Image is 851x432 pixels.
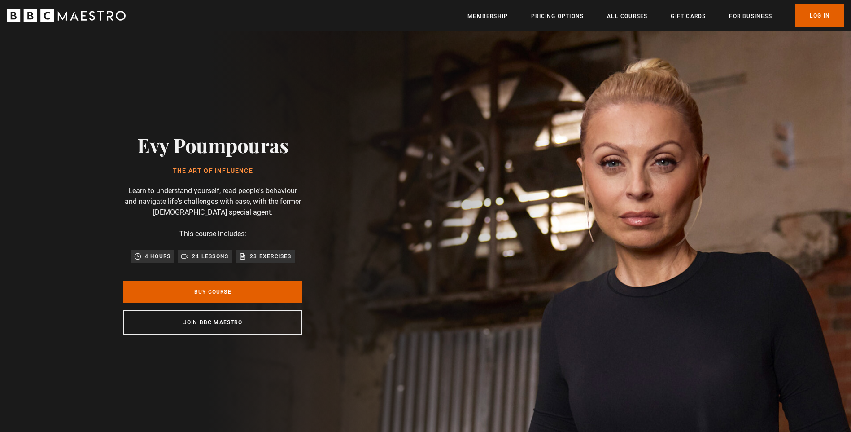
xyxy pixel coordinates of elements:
[607,12,647,21] a: All Courses
[123,310,302,335] a: Join BBC Maestro
[467,4,844,27] nav: Primary
[250,252,291,261] p: 23 exercises
[467,12,508,21] a: Membership
[123,281,302,303] a: Buy Course
[145,252,170,261] p: 4 hours
[531,12,584,21] a: Pricing Options
[671,12,706,21] a: Gift Cards
[137,133,288,156] h2: Evy Poumpouras
[729,12,772,21] a: For business
[123,185,302,218] p: Learn to understand yourself, read people's behaviour and navigate life's challenges with ease, w...
[192,252,228,261] p: 24 lessons
[7,9,126,22] svg: BBC Maestro
[795,4,844,27] a: Log In
[137,168,288,175] h1: The Art of Influence
[179,229,246,239] p: This course includes:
